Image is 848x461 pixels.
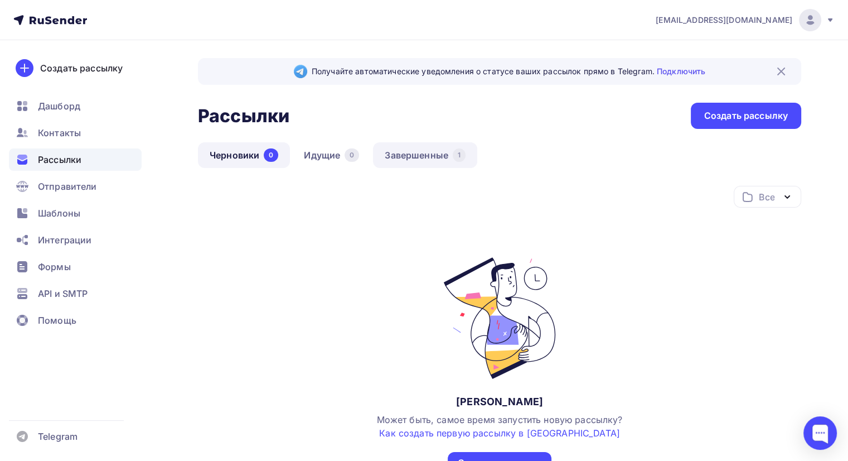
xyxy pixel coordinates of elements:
span: Может быть, самое время запустить новую рассылку? [377,414,623,439]
button: Все [734,186,801,208]
a: [EMAIL_ADDRESS][DOMAIN_NAME] [656,9,835,31]
div: 1 [453,148,466,162]
div: Создать рассылку [704,109,788,122]
span: Формы [38,260,71,273]
span: Получайте автоматические уведомления о статусе ваших рассылок прямо в Telegram. [312,66,705,77]
span: API и SMTP [38,287,88,300]
a: Дашборд [9,95,142,117]
div: [PERSON_NAME] [456,395,543,409]
span: [EMAIL_ADDRESS][DOMAIN_NAME] [656,15,792,26]
a: Формы [9,256,142,278]
span: Контакты [38,126,81,140]
a: Идущие0 [292,142,371,168]
span: Telegram [38,430,77,443]
a: Как создать первую рассылку в [GEOGRAPHIC_DATA] [379,428,620,439]
div: 0 [264,148,278,162]
span: Шаблоны [38,207,80,220]
a: Черновики0 [198,142,290,168]
h2: Рассылки [198,105,289,127]
img: Telegram [294,65,307,78]
span: Интеграции [38,233,91,247]
a: Отправители [9,175,142,198]
span: Дашборд [38,99,80,113]
span: Рассылки [38,153,81,166]
a: Шаблоны [9,202,142,224]
a: Завершенные1 [373,142,477,168]
div: 0 [345,148,359,162]
div: Создать рассылку [40,61,123,75]
div: Все [759,190,774,204]
span: Отправители [38,180,97,193]
a: Контакты [9,122,142,144]
a: Подключить [657,66,705,76]
span: Помощь [38,314,76,327]
a: Рассылки [9,148,142,171]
